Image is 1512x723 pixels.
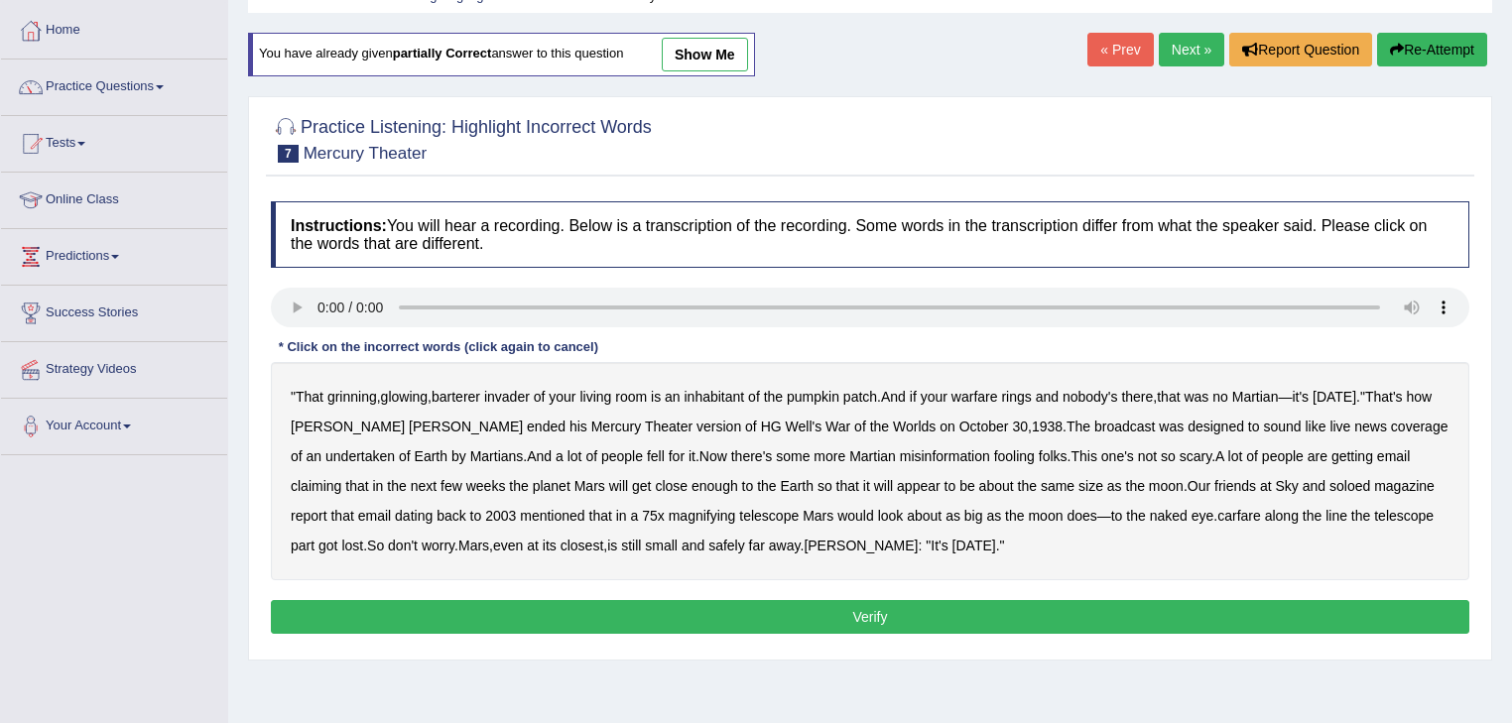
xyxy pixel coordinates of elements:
b: the [1126,478,1145,494]
b: Mars [458,538,489,553]
b: telescope [739,508,799,524]
b: [PERSON_NAME] [291,419,405,434]
b: the [1126,508,1145,524]
b: 1938 [1032,419,1063,434]
b: Mercury [591,419,642,434]
b: an [665,389,681,405]
b: that [345,478,368,494]
b: friends [1214,478,1256,494]
b: in [616,508,627,524]
b: still [621,538,641,553]
b: closest [561,538,604,553]
b: to [1111,508,1123,524]
b: people [1262,448,1304,464]
b: scary [1180,448,1211,464]
b: size [1078,478,1103,494]
div: * Click on the incorrect words (click again to cancel) [271,337,606,356]
b: it [689,448,695,464]
b: magazine [1374,478,1435,494]
b: its [543,538,557,553]
b: there's [731,448,773,464]
b: was [1184,389,1208,405]
b: folks [1039,448,1068,464]
b: one's [1101,448,1134,464]
b: email [358,508,391,524]
b: That's [1365,389,1403,405]
b: Theater [645,419,693,434]
a: Predictions [1,229,227,279]
b: warfare [951,389,998,405]
b: people [601,448,643,464]
b: the [1018,478,1037,494]
b: enough [692,478,738,494]
b: the [1303,508,1322,524]
b: Well's [786,419,822,434]
b: of [854,419,866,434]
h2: Practice Listening: Highlight Incorrect Words [271,113,652,163]
b: appear [897,478,941,494]
b: worry [422,538,454,553]
a: Your Account [1,399,227,448]
b: And [527,448,552,464]
b: live [1329,419,1350,434]
b: and [1036,389,1059,405]
b: glowing [381,389,428,405]
b: sound [1263,419,1301,434]
b: eye [1192,508,1214,524]
b: the [509,478,528,494]
b: the [757,478,776,494]
div: You have already given answer to this question [248,33,755,76]
h4: You will hear a recording. Below is a transcription of the recording. Some words in the transcrip... [271,201,1469,268]
b: Mars [574,478,605,494]
b: it's [1292,389,1309,405]
b: be [959,478,975,494]
b: That [296,389,323,405]
b: telescope [1374,508,1434,524]
b: dating [395,508,433,524]
b: are [1308,448,1327,464]
b: Earth [781,478,814,494]
b: as [1107,478,1122,494]
div: " , , . , — ." , . . . . . . — . . . , , . : " ." [271,362,1469,580]
b: small [645,538,678,553]
b: Instructions: [291,217,387,234]
b: And [881,389,906,405]
b: look [878,508,904,524]
b: grinning [327,389,377,405]
b: would [837,508,874,524]
b: will [609,478,628,494]
b: to [742,478,754,494]
b: of [534,389,546,405]
b: The [1067,419,1090,434]
b: same [1041,478,1074,494]
b: as [945,508,960,524]
b: his [569,419,587,434]
b: HG [761,419,782,434]
b: This [1071,448,1096,464]
b: [DATE] [1313,389,1356,405]
b: version [696,419,741,434]
b: as [986,508,1001,524]
b: undertaken [325,448,395,464]
b: even [493,538,523,553]
b: claiming [291,478,341,494]
a: Tests [1,116,227,166]
b: fooling [994,448,1035,464]
b: line [1325,508,1347,524]
b: moon [1149,478,1184,494]
b: more [814,448,845,464]
b: invader [484,389,530,405]
b: Mars [803,508,833,524]
b: planet [533,478,570,494]
b: does [1067,508,1096,524]
b: your [921,389,947,405]
a: Home [1,3,227,53]
b: of [748,389,760,405]
b: the [870,419,889,434]
b: will [874,478,893,494]
b: to [1248,419,1260,434]
b: Martian [1232,389,1279,405]
b: so [818,478,832,494]
b: the [1351,508,1370,524]
b: Martian [849,448,896,464]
